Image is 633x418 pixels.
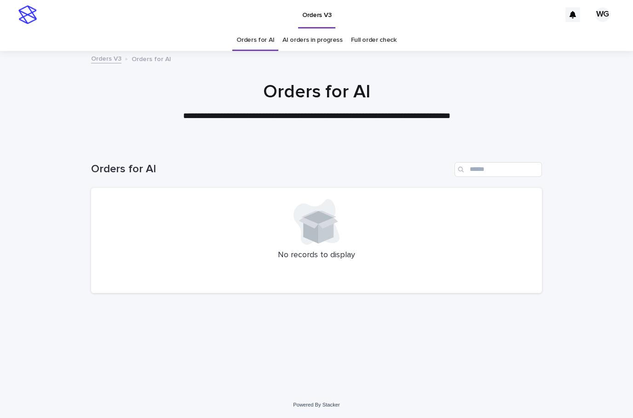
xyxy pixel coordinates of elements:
[132,53,171,63] p: Orders for AI
[18,6,37,24] img: stacker-logo-s-only.png
[102,250,531,260] p: No records to display
[282,29,343,51] a: AI orders in progress
[236,29,274,51] a: Orders for AI
[91,53,121,63] a: Orders V3
[91,81,542,103] h1: Orders for AI
[91,163,451,176] h1: Orders for AI
[351,29,397,51] a: Full order check
[293,402,340,407] a: Powered By Stacker
[595,7,610,22] div: WG
[455,162,542,177] input: Search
